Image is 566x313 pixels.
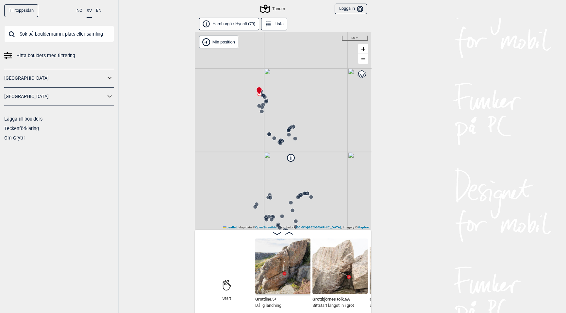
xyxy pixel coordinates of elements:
a: Mapbox [358,225,370,229]
a: Teckenförklaring [4,126,39,131]
a: Lägga till boulders [4,116,42,122]
span: Grottmongots arete , 6B [370,295,412,302]
a: [GEOGRAPHIC_DATA] [4,92,106,101]
div: Tanum [261,5,285,13]
p: Sittstart längst in i grot [370,302,412,309]
a: Zoom out [358,54,368,64]
button: NO [76,4,82,17]
div: 50 m [342,36,368,41]
button: EN [96,4,101,17]
a: CC-BY-[GEOGRAPHIC_DATA] [296,225,341,229]
span: Grottline , 5+ [255,295,277,302]
button: Lista [261,18,287,30]
span: + [361,45,365,53]
a: OpenStreetMap [255,225,278,229]
a: Om Gryttr [4,135,25,140]
span: − [361,55,365,63]
a: Zoom in [358,44,368,54]
a: Till toppsidan [4,4,38,17]
a: Layers [356,67,368,81]
a: Leaflet [223,225,237,229]
img: Grottmongots arete [370,239,425,294]
img: Grottline [255,239,310,294]
img: Grottbjornes tolk [312,239,368,294]
span: Hitta boulders med filtrering [16,51,75,60]
p: Sittstart längst in i grot [312,302,354,309]
span: Grottbjörnes tolk , 6A [312,295,350,302]
button: Logga in [335,4,367,14]
input: Sök på bouldernamn, plats eller samling [4,25,114,42]
div: Map data © contributors, , Imagery © [222,225,371,230]
button: SV [87,4,92,18]
button: Hamburgö / Hynnö (79) [199,18,259,30]
a: [GEOGRAPHIC_DATA] [4,74,106,83]
a: Hitta boulders med filtrering [4,51,114,60]
div: Vis min position [199,36,238,48]
span: | [238,225,239,229]
p: Dålig landning! [255,302,282,309]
